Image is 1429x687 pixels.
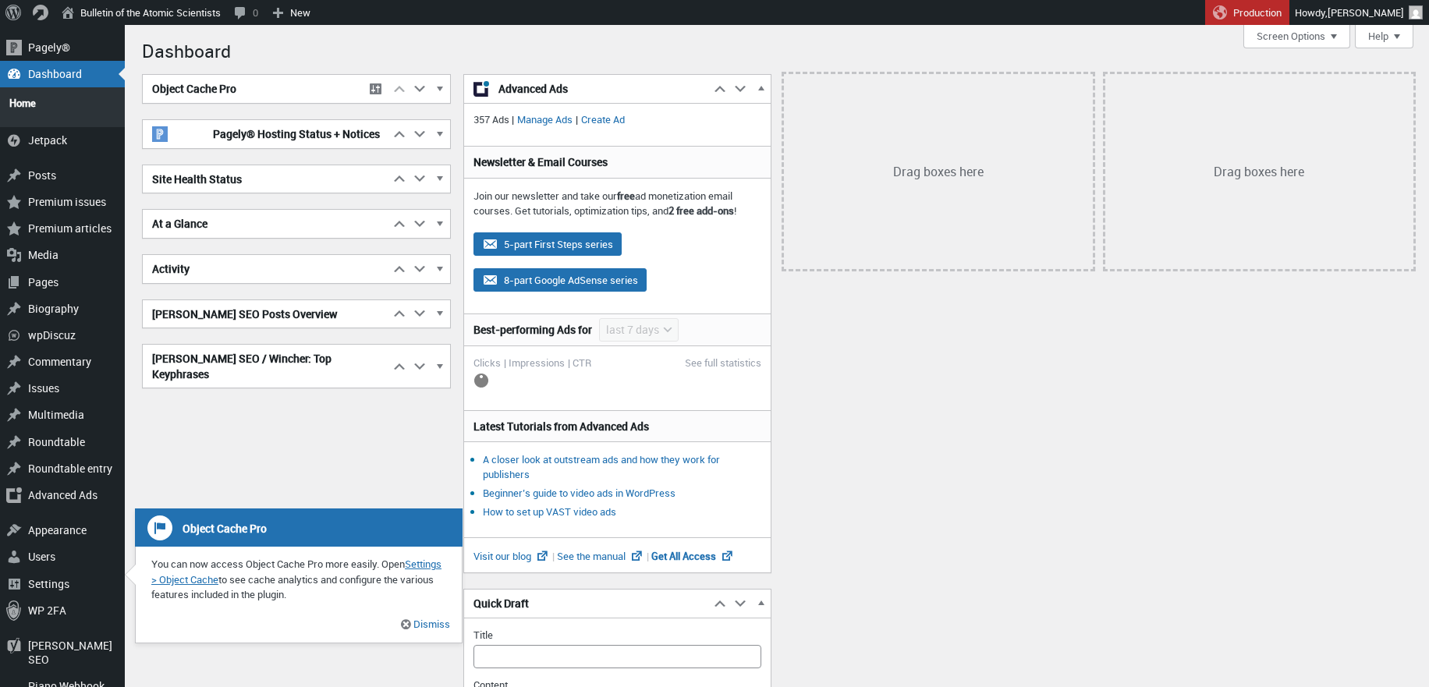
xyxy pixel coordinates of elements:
h3: Best-performing Ads for [473,322,592,338]
h1: Dashboard [142,33,1413,66]
button: Screen Options [1243,25,1350,48]
button: 8-part Google AdSense series [473,268,647,292]
button: 5-part First Steps series [473,232,622,256]
a: Settings > Object Cache [151,557,441,586]
h3: Latest Tutorials from Advanced Ads [473,419,762,434]
p: Join our newsletter and take our ad monetization email courses. Get tutorials, optimization tips,... [473,189,762,219]
a: How to set up VAST video ads [483,505,616,519]
a: Visit our blog [473,549,557,563]
strong: free [617,189,635,203]
button: Help [1355,25,1413,48]
span: Quick Draft [473,596,529,611]
img: pagely-w-on-b20x20.png [152,126,168,142]
h2: [PERSON_NAME] SEO Posts Overview [143,300,389,328]
a: Dismiss [411,617,450,631]
img: loading [473,373,489,388]
label: Title [473,628,493,642]
a: A closer look at outstream ads and how they work for publishers [483,452,720,480]
h3: Newsletter & Email Courses [473,154,762,170]
a: Manage Ads [514,112,576,126]
span: [PERSON_NAME] [1328,5,1404,19]
a: Beginner’s guide to video ads in WordPress [483,486,675,500]
p: You can now access Object Cache Pro more easily. Open to see cache analytics and configure the va... [136,557,462,603]
h2: Site Health Status [143,165,389,193]
a: Get All Access [651,549,735,563]
h3: Object Cache Pro [135,508,463,547]
a: See the manual [557,549,651,563]
h2: At a Glance [143,210,389,238]
h2: Activity [143,255,389,283]
h2: Pagely® Hosting Status + Notices [143,120,389,148]
strong: 2 free add-ons [668,204,734,218]
h2: [PERSON_NAME] SEO / Wincher: Top Keyphrases [143,345,389,388]
h2: Object Cache Pro [143,75,361,103]
span: Advanced Ads [498,81,701,97]
p: 357 Ads | | [473,112,762,128]
a: Create Ad [578,112,628,126]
